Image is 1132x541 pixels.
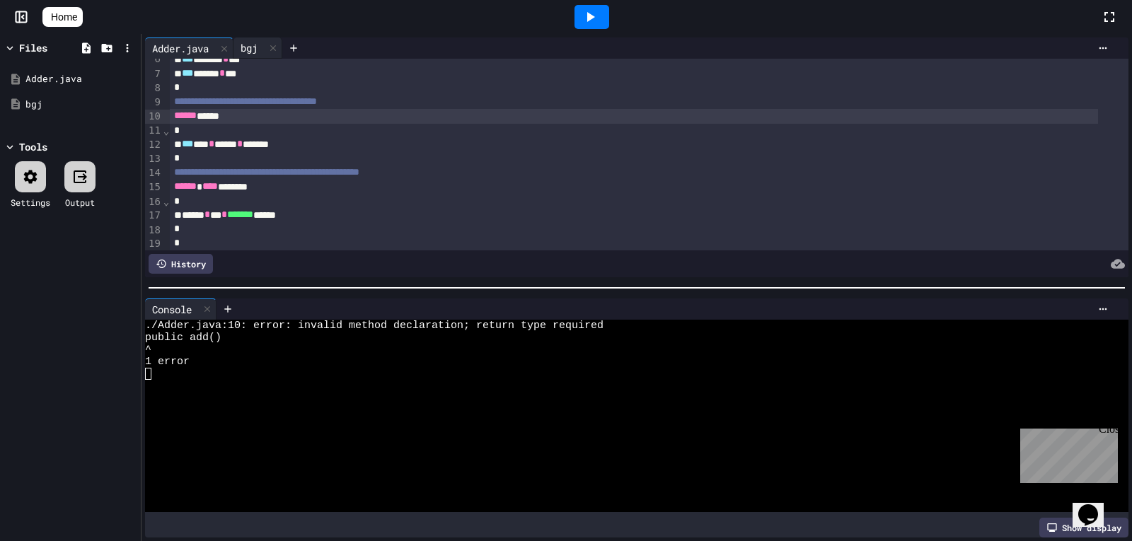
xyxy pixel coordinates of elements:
[145,298,216,320] div: Console
[163,196,170,207] span: Fold line
[19,139,47,154] div: Tools
[145,110,163,124] div: 10
[145,302,199,317] div: Console
[145,37,233,59] div: Adder.java
[145,41,216,56] div: Adder.java
[145,166,163,180] div: 14
[145,95,163,110] div: 9
[145,152,163,166] div: 13
[145,81,163,95] div: 8
[149,254,213,274] div: History
[25,98,136,112] div: bgj
[51,10,77,24] span: Home
[145,67,163,81] div: 7
[145,52,163,66] div: 6
[145,124,163,138] div: 11
[1073,484,1118,527] iframe: chat widget
[42,7,83,27] a: Home
[6,6,98,90] div: Chat with us now!Close
[233,37,282,59] div: bgj
[11,196,50,209] div: Settings
[145,138,163,152] div: 12
[145,223,163,238] div: 18
[145,320,603,332] span: ./Adder.java:10: error: invalid method declaration; return type required
[145,195,163,209] div: 16
[19,40,47,55] div: Files
[145,180,163,194] div: 15
[145,237,163,251] div: 19
[145,332,221,344] span: public add()
[25,72,136,86] div: Adder.java
[145,209,163,223] div: 17
[233,40,265,55] div: bgj
[1039,518,1128,537] div: Show display
[145,356,190,368] span: 1 error
[163,125,170,136] span: Fold line
[1015,423,1118,483] iframe: chat widget
[145,344,151,356] span: ^
[65,196,95,209] div: Output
